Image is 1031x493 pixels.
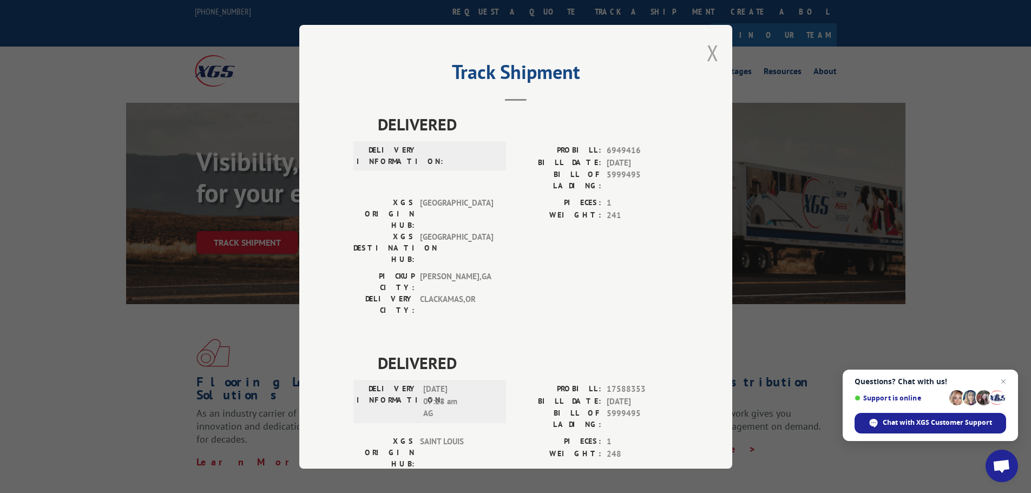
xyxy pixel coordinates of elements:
[378,351,678,375] span: DELIVERED
[607,436,678,448] span: 1
[353,293,415,316] label: DELIVERY CITY:
[420,271,493,293] span: [PERSON_NAME] , GA
[516,197,601,209] label: PIECES:
[353,271,415,293] label: PICKUP CITY:
[378,112,678,136] span: DELIVERED
[516,448,601,460] label: WEIGHT:
[607,383,678,396] span: 17588353
[420,436,493,470] span: SAINT LOUIS
[986,450,1018,482] a: Open chat
[516,144,601,157] label: PROBILL:
[607,144,678,157] span: 6949416
[516,209,601,221] label: WEIGHT:
[883,418,992,428] span: Chat with XGS Customer Support
[707,38,719,67] button: Close modal
[516,395,601,407] label: BILL DATE:
[353,197,415,231] label: XGS ORIGIN HUB:
[516,383,601,396] label: PROBILL:
[353,64,678,85] h2: Track Shipment
[516,436,601,448] label: PIECES:
[353,231,415,265] label: XGS DESTINATION HUB:
[420,293,493,316] span: CLACKAMAS , OR
[607,407,678,430] span: 5999495
[353,436,415,470] label: XGS ORIGIN HUB:
[607,169,678,192] span: 5999495
[423,383,496,420] span: [DATE] 07:28 am AG
[357,383,418,420] label: DELIVERY INFORMATION:
[607,448,678,460] span: 248
[607,395,678,407] span: [DATE]
[855,413,1006,433] span: Chat with XGS Customer Support
[516,169,601,192] label: BILL OF LADING:
[357,144,418,167] label: DELIVERY INFORMATION:
[607,156,678,169] span: [DATE]
[420,197,493,231] span: [GEOGRAPHIC_DATA]
[607,209,678,221] span: 241
[855,394,945,402] span: Support is online
[420,231,493,265] span: [GEOGRAPHIC_DATA]
[607,197,678,209] span: 1
[516,156,601,169] label: BILL DATE:
[855,377,1006,386] span: Questions? Chat with us!
[516,407,601,430] label: BILL OF LADING:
